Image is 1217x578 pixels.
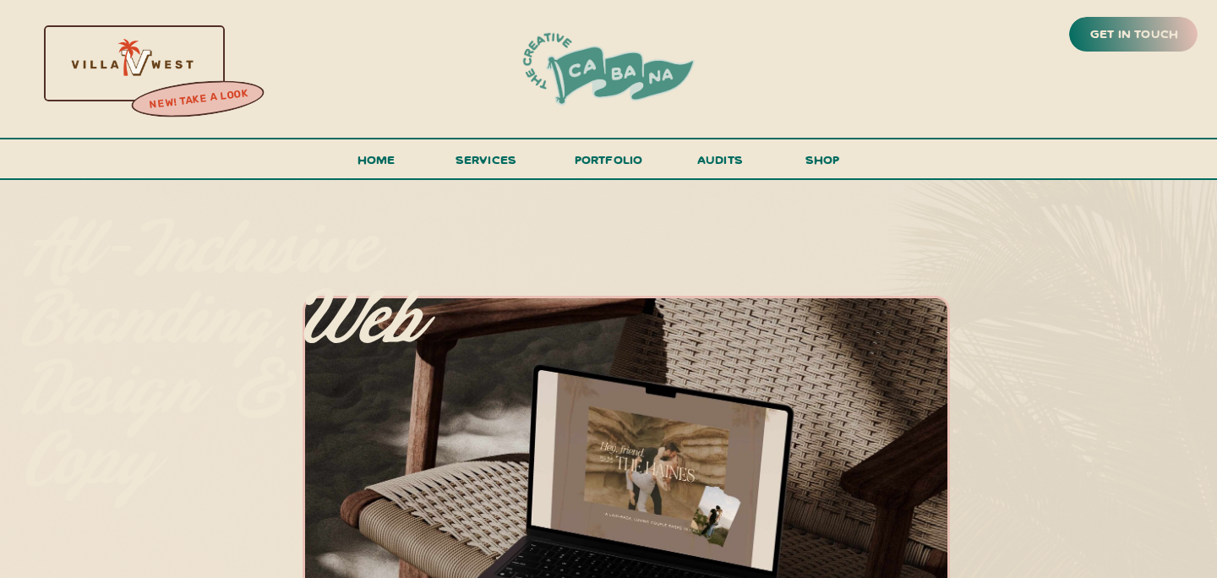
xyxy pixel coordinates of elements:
[782,149,863,178] a: shop
[450,149,521,180] a: services
[350,149,402,180] a: Home
[129,83,268,117] a: new! take a look
[456,151,517,167] span: services
[569,149,648,180] a: portfolio
[24,215,428,455] p: All-inclusive branding, web design & copy
[695,149,745,178] a: audits
[1087,23,1182,46] a: get in touch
